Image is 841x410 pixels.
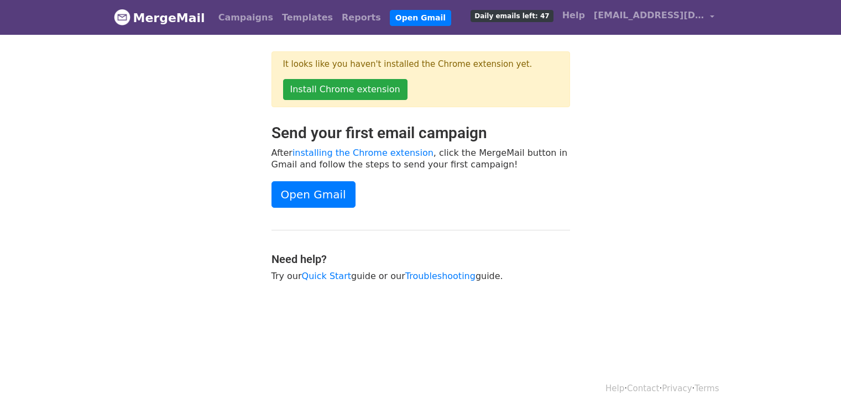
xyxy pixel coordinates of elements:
img: MergeMail logo [114,9,130,25]
a: Troubleshooting [405,271,476,281]
span: [EMAIL_ADDRESS][DOMAIN_NAME] [594,9,704,22]
iframe: Chat Widget [786,357,841,410]
a: Contact [627,383,659,393]
a: Privacy [662,383,692,393]
a: [EMAIL_ADDRESS][DOMAIN_NAME] [589,4,719,30]
a: MergeMail [114,6,205,29]
a: Help [558,4,589,27]
a: Daily emails left: 47 [466,4,557,27]
a: Quick Start [302,271,351,281]
a: installing the Chrome extension [292,148,433,158]
p: After , click the MergeMail button in Gmail and follow the steps to send your first campaign! [271,147,570,170]
span: Daily emails left: 47 [471,10,553,22]
a: Install Chrome extension [283,79,408,100]
a: Terms [694,383,719,393]
a: Reports [337,7,385,29]
p: Try our guide or our guide. [271,270,570,282]
h4: Need help? [271,253,570,266]
a: Open Gmail [271,181,356,208]
a: Help [605,383,624,393]
p: It looks like you haven't installed the Chrome extension yet. [283,59,558,70]
a: Campaigns [214,7,278,29]
h2: Send your first email campaign [271,124,570,143]
a: Open Gmail [390,10,451,26]
a: Templates [278,7,337,29]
